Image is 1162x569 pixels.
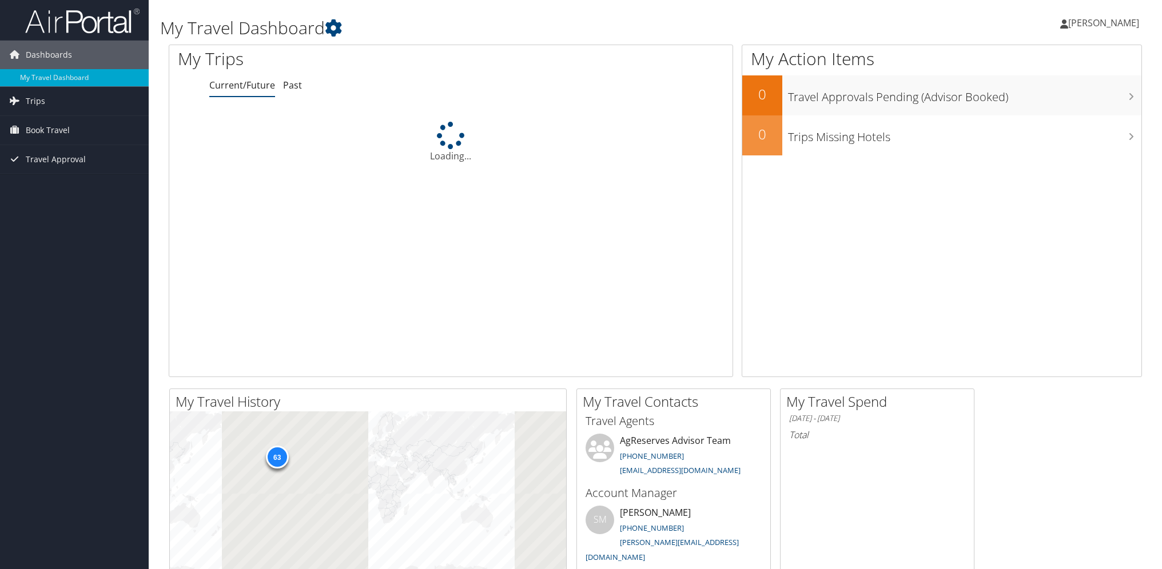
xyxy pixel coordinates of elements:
h3: Travel Agents [586,413,762,429]
span: [PERSON_NAME] [1068,17,1139,29]
span: Travel Approval [26,145,86,174]
h1: My Action Items [742,47,1141,71]
div: SM [586,506,614,534]
a: [PERSON_NAME][EMAIL_ADDRESS][DOMAIN_NAME] [586,537,739,562]
img: airportal-logo.png [25,7,140,34]
div: Loading... [169,122,733,163]
h2: 0 [742,125,782,144]
h2: My Travel History [176,392,566,411]
span: Book Travel [26,116,70,145]
h2: 0 [742,85,782,104]
h6: [DATE] - [DATE] [789,413,965,424]
h2: My Travel Spend [786,392,974,411]
h6: Total [789,428,965,441]
a: Past [283,79,302,91]
a: 0Travel Approvals Pending (Advisor Booked) [742,75,1141,115]
span: Dashboards [26,41,72,69]
h1: My Trips [178,47,489,71]
a: [PERSON_NAME] [1060,6,1151,40]
a: [PHONE_NUMBER] [620,451,684,461]
span: Trips [26,87,45,115]
a: [PHONE_NUMBER] [620,523,684,533]
a: 0Trips Missing Hotels [742,115,1141,155]
h3: Trips Missing Hotels [788,123,1141,145]
a: Current/Future [209,79,275,91]
div: 63 [265,446,288,468]
h2: My Travel Contacts [583,392,770,411]
h1: My Travel Dashboard [160,16,821,40]
li: [PERSON_NAME] [580,506,767,567]
h3: Account Manager [586,485,762,501]
a: [EMAIL_ADDRESS][DOMAIN_NAME] [620,465,741,475]
h3: Travel Approvals Pending (Advisor Booked) [788,83,1141,105]
li: AgReserves Advisor Team [580,434,767,480]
